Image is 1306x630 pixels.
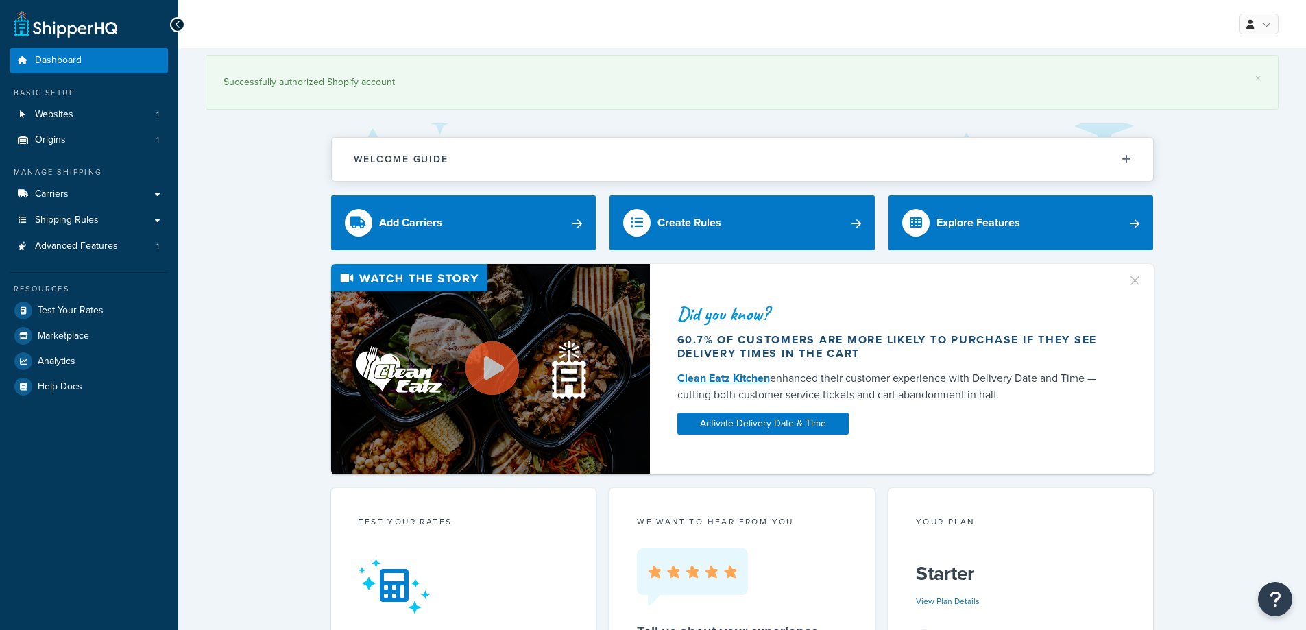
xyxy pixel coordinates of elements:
span: Test Your Rates [38,305,104,317]
a: Analytics [10,349,168,374]
div: Did you know? [677,304,1111,324]
span: Carriers [35,189,69,200]
p: we want to hear from you [637,516,847,528]
span: 1 [156,241,159,252]
a: Explore Features [888,195,1154,250]
li: Origins [10,128,168,153]
a: Marketplace [10,324,168,348]
a: Add Carriers [331,195,596,250]
h5: Starter [916,563,1126,585]
a: View Plan Details [916,595,980,607]
a: Carriers [10,182,168,207]
li: Websites [10,102,168,128]
span: Marketplace [38,330,89,342]
a: Test Your Rates [10,298,168,323]
div: Basic Setup [10,87,168,99]
a: × [1255,73,1261,84]
span: Analytics [38,356,75,367]
h2: Welcome Guide [354,154,448,165]
div: Successfully authorized Shopify account [223,73,1261,92]
span: Dashboard [35,55,82,66]
span: Origins [35,134,66,146]
li: Advanced Features [10,234,168,259]
a: Origins1 [10,128,168,153]
a: Create Rules [609,195,875,250]
div: Your Plan [916,516,1126,531]
div: enhanced their customer experience with Delivery Date and Time — cutting both customer service ti... [677,370,1111,403]
a: Shipping Rules [10,208,168,233]
div: Explore Features [936,213,1020,232]
div: Resources [10,283,168,295]
span: 1 [156,109,159,121]
button: Welcome Guide [332,138,1153,181]
div: Manage Shipping [10,167,168,178]
span: 1 [156,134,159,146]
span: Help Docs [38,381,82,393]
span: Shipping Rules [35,215,99,226]
a: Clean Eatz Kitchen [677,370,770,386]
a: Websites1 [10,102,168,128]
span: Websites [35,109,73,121]
div: Create Rules [657,213,721,232]
button: Open Resource Center [1258,582,1292,616]
a: Help Docs [10,374,168,399]
a: Activate Delivery Date & Time [677,413,849,435]
a: Dashboard [10,48,168,73]
img: Video thumbnail [331,264,650,474]
a: Advanced Features1 [10,234,168,259]
div: Test your rates [359,516,569,531]
div: 60.7% of customers are more likely to purchase if they see delivery times in the cart [677,333,1111,361]
span: Advanced Features [35,241,118,252]
div: Add Carriers [379,213,442,232]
